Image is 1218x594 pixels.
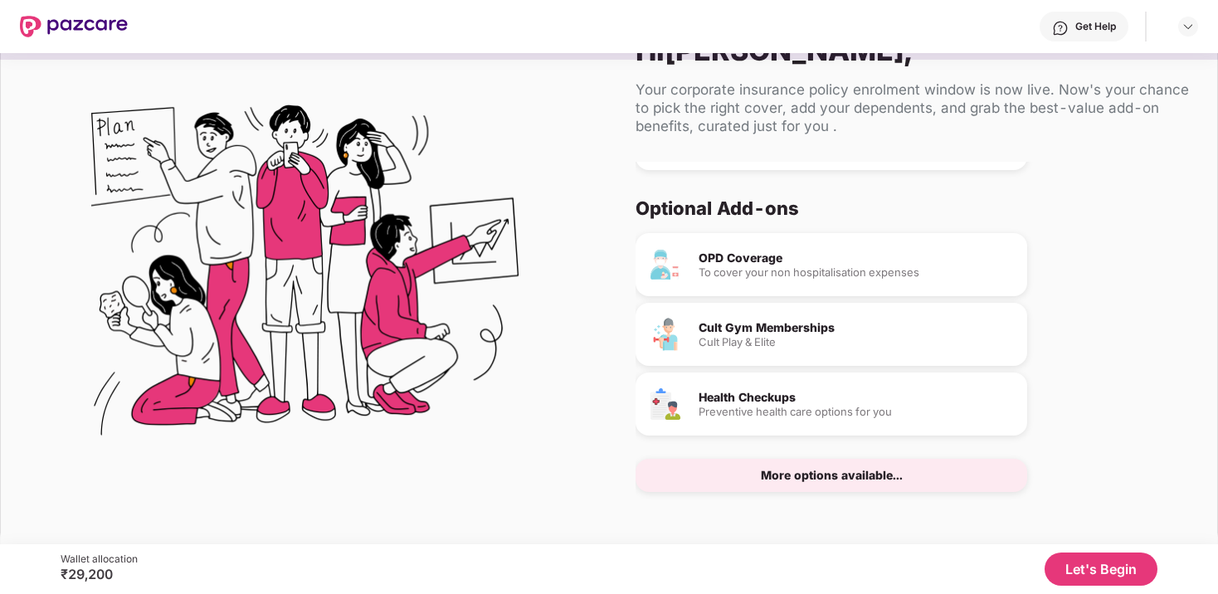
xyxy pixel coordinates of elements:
img: Flex Benefits Illustration [91,62,519,489]
img: Cult Gym Memberships [649,318,682,351]
div: Wallet allocation [61,553,138,566]
div: ₹29,200 [61,566,138,582]
div: Optional Add-ons [636,197,1177,220]
div: Cult Play & Elite [699,337,1014,348]
img: Health Checkups [649,387,682,421]
img: svg+xml;base64,PHN2ZyBpZD0iSGVscC0zMngzMiIgeG1sbnM9Imh0dHA6Ly93d3cudzMub3JnLzIwMDAvc3ZnIiB3aWR0aD... [1052,20,1069,37]
div: To cover your non hospitalisation expenses [699,267,1014,278]
button: Let's Begin [1045,553,1157,586]
div: Preventive health care options for you [699,407,1014,417]
div: More options available... [761,470,903,481]
div: Get Help [1075,20,1116,33]
div: Cult Gym Memberships [699,322,1014,334]
img: New Pazcare Logo [20,16,128,37]
div: OPD Coverage [699,252,1014,264]
div: Health Checkups [699,392,1014,403]
img: svg+xml;base64,PHN2ZyBpZD0iRHJvcGRvd24tMzJ4MzIiIHhtbG5zPSJodHRwOi8vd3d3LnczLm9yZy8yMDAwL3N2ZyIgd2... [1181,20,1195,33]
img: OPD Coverage [649,248,682,281]
div: Your corporate insurance policy enrolment window is now live. Now's your chance to pick the right... [636,80,1191,135]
